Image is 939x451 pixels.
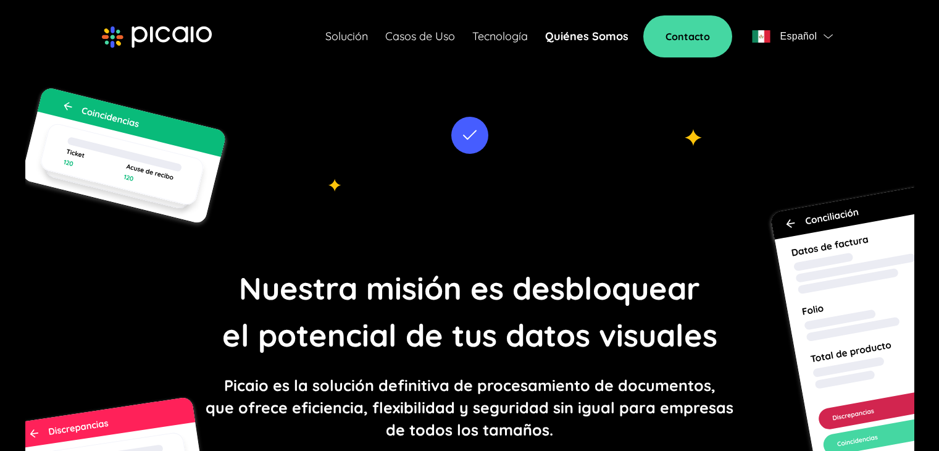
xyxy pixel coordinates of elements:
a: Casos de Uso [385,28,455,45]
a: Tecnología [472,28,528,45]
p: Nuestra misión es desbloquear el potencial de tus datos visuales [222,265,717,359]
img: picaio-logo [102,26,212,48]
p: Picaio es la solución definitiva de procesamiento de documentos, que ofrece eficiencia, flexibili... [206,374,733,441]
img: flag [824,34,833,39]
a: Contacto [643,15,732,57]
button: flagEspañolflag [747,24,837,49]
a: Quiénes Somos [545,28,628,45]
a: Solución [325,28,368,45]
span: Español [780,28,817,45]
img: flag [752,30,770,43]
